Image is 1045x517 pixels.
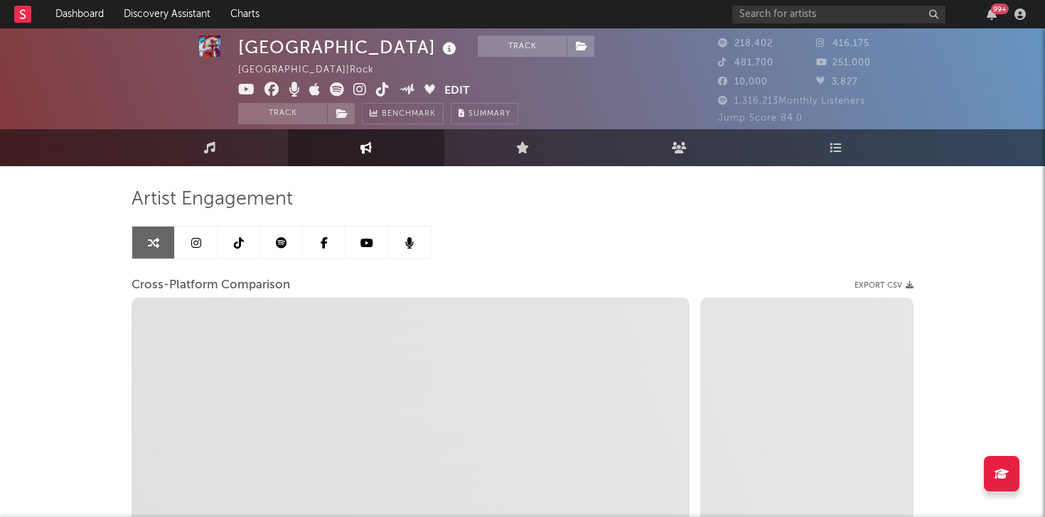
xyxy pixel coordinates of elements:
span: 3,827 [816,77,858,87]
div: 99 + [991,4,1009,14]
span: Benchmark [382,106,436,123]
button: 99+ [987,9,997,20]
span: 10,000 [718,77,768,87]
div: [GEOGRAPHIC_DATA] [238,36,460,59]
a: Benchmark [362,103,444,124]
span: 218,402 [718,39,773,48]
button: Summary [451,103,518,124]
button: Export CSV [854,281,913,290]
span: 1,316,213 Monthly Listeners [718,97,865,106]
span: Jump Score: 84.0 [718,114,803,123]
span: 416,175 [816,39,869,48]
span: Summary [468,110,510,118]
span: 251,000 [816,58,871,67]
button: Track [478,36,567,57]
span: Artist Engagement [132,191,293,208]
span: Cross-Platform Comparison [132,277,290,294]
button: Track [238,103,327,124]
div: [GEOGRAPHIC_DATA] | Rock [238,62,390,79]
span: 481,700 [718,58,773,67]
button: Edit [444,82,470,100]
input: Search for artists [732,6,945,23]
